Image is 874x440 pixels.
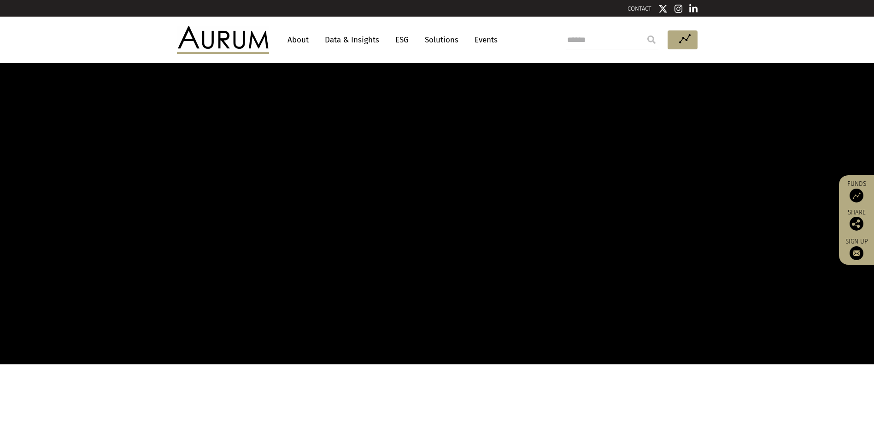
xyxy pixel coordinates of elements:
[850,189,863,202] img: Access Funds
[675,4,683,13] img: Instagram icon
[177,26,269,54] img: Aurum
[844,209,869,231] div: Share
[850,217,863,231] img: Share this post
[391,31,413,48] a: ESG
[850,246,863,260] img: Sign up to our newsletter
[658,4,668,13] img: Twitter icon
[628,5,651,12] a: CONTACT
[470,31,498,48] a: Events
[420,31,463,48] a: Solutions
[689,4,698,13] img: Linkedin icon
[320,31,384,48] a: Data & Insights
[642,30,661,49] input: Submit
[283,31,313,48] a: About
[844,180,869,202] a: Funds
[844,238,869,260] a: Sign up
